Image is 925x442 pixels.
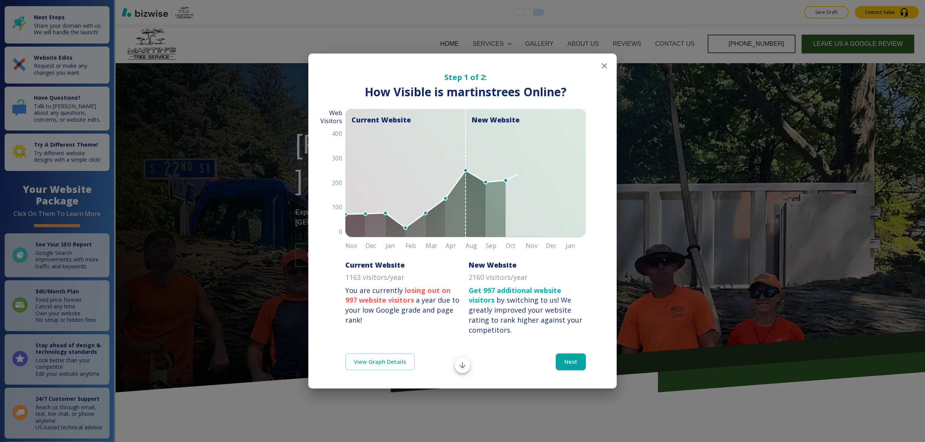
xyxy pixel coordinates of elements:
p: 2160 visitors/year [469,273,528,283]
h6: Apr [446,240,466,251]
h6: Oct [506,240,526,251]
h6: Jan [566,240,586,251]
strong: losing out on 997 website visitors [345,286,451,305]
h6: Aug [466,240,486,251]
h6: Jan [385,240,405,251]
p: 1163 visitors/year [345,273,404,283]
div: We greatly improved your website rating to rank higher against your competitors. [469,295,582,334]
h6: Mar [425,240,446,251]
strong: Get 997 additional website visitors [469,286,561,305]
p: You are currently a year due to your low Google grade and page rank! [345,286,462,325]
h6: Feb [405,240,425,251]
p: by switching to us! [469,286,586,335]
a: View Graph Details [345,353,415,370]
h6: Nov [526,240,546,251]
h6: Dec [365,240,385,251]
button: Next [556,353,586,370]
h6: New Website [469,260,516,270]
h6: Current Website [345,260,405,270]
h6: Sep [486,240,506,251]
h6: Dec [546,240,566,251]
h6: Nov [345,240,365,251]
button: Scroll to bottom [455,358,470,373]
